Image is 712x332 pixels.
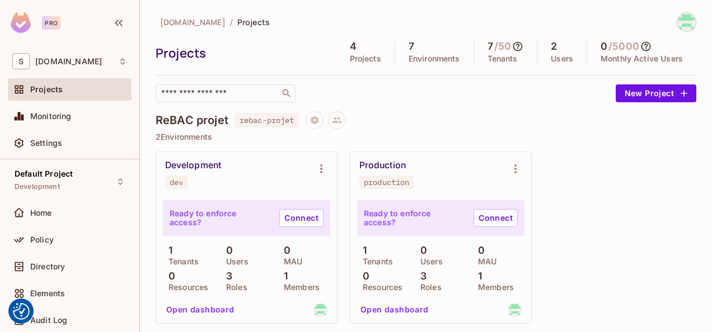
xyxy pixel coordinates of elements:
img: mariama.barry@siemens.com [677,13,696,31]
h5: 7 [409,41,414,52]
p: 0 [415,245,427,256]
p: 1 [357,245,367,256]
img: Revisit consent button [13,303,30,320]
p: Ready to enforce access? [364,209,465,227]
h5: 4 [350,41,357,52]
p: 0 [278,245,291,256]
span: Directory [30,262,65,271]
img: mariama.barry@siemens.com [508,303,522,317]
li: / [230,17,233,27]
span: S [12,53,30,69]
span: Development [15,182,60,191]
div: production [364,178,409,187]
p: 1 [472,271,482,282]
p: 1 [278,271,288,282]
span: Home [30,208,52,217]
span: Policy [30,235,54,244]
p: Environments [409,54,460,63]
div: dev [170,178,183,187]
button: Open dashboard [162,301,239,319]
p: MAU [472,257,496,266]
h5: / 5000 [608,41,639,52]
p: 0 [472,245,485,256]
span: Settings [30,139,62,148]
p: 0 [357,271,369,282]
p: Tenants [357,257,393,266]
h5: 0 [601,41,607,52]
button: Environment settings [310,158,332,180]
div: Production [359,160,406,171]
button: Open dashboard [356,301,433,319]
p: Users [415,257,443,266]
button: Consent Preferences [13,303,30,320]
p: 3 [221,271,232,282]
p: Members [472,283,514,292]
div: Pro [42,16,60,30]
span: Workspace: siemens.com [35,57,102,66]
h5: 7 [488,41,493,52]
p: Tenants [488,54,518,63]
p: Users [221,257,249,266]
p: 2 Environments [156,132,696,141]
p: Resources [163,283,208,292]
p: Roles [415,283,442,292]
span: Audit Log [30,316,67,325]
p: Resources [357,283,402,292]
button: New Project [616,84,696,102]
p: Projects [350,54,381,63]
p: Members [278,283,320,292]
p: 3 [415,271,427,282]
p: Tenants [163,257,199,266]
span: [DOMAIN_NAME] [160,17,226,27]
h5: / 50 [494,41,511,52]
p: Users [551,54,573,63]
span: Projects [30,85,63,94]
span: Monitoring [30,112,72,121]
span: Elements [30,289,65,298]
p: Monthly Active Users [601,54,683,63]
img: mariama.barry@siemens.com [313,303,327,317]
h4: ReBAC projet [156,113,228,127]
p: Roles [221,283,247,292]
span: rebac-projet [235,113,299,127]
p: 1 [163,245,172,256]
button: Environment settings [504,158,527,180]
div: Development [165,160,221,171]
p: Ready to enforce access? [170,209,270,227]
span: Default Project [15,169,73,178]
span: Project settings [306,117,324,127]
p: MAU [278,257,302,266]
div: Projects [156,45,331,61]
h5: 2 [551,41,557,52]
span: Projects [237,17,270,27]
a: Connect [474,209,518,227]
p: 0 [221,245,233,256]
p: 0 [163,271,175,282]
a: Connect [279,209,324,227]
img: SReyMgAAAABJRU5ErkJggg== [11,12,31,33]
